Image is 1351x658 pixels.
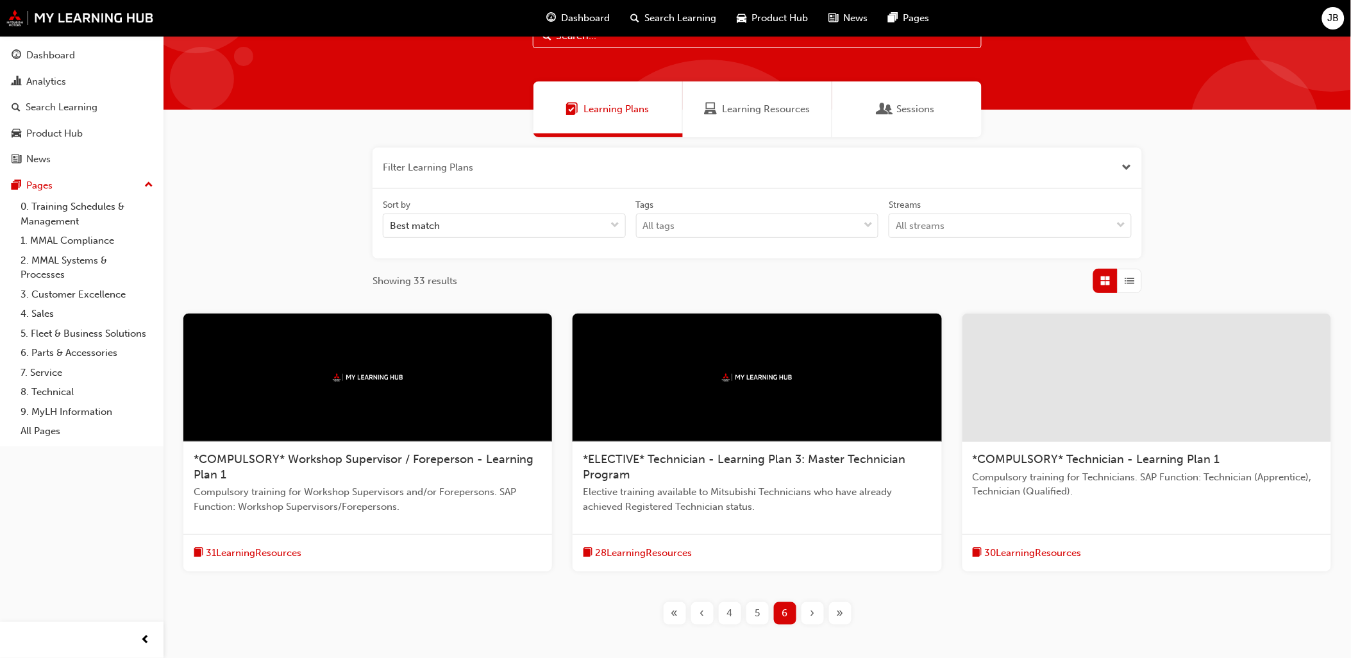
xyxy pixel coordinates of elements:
[896,219,944,233] div: All streams
[1125,274,1135,289] span: List
[973,545,982,561] span: book-icon
[903,11,930,26] span: Pages
[837,606,844,621] span: »
[829,10,839,26] span: news-icon
[144,177,153,194] span: up-icon
[727,5,819,31] a: car-iconProduct Hub
[383,199,410,212] div: Sort by
[683,81,832,137] a: Learning ResourcesLearning Resources
[583,485,931,514] span: Elective training available to Mitsubishi Technicians who have already achieved Registered Techni...
[194,545,301,561] button: book-icon31LearningResources
[752,11,809,26] span: Product Hub
[700,606,705,621] span: ‹
[15,402,158,422] a: 9. MyLH Information
[722,102,810,117] span: Learning Resources
[194,545,203,561] span: book-icon
[661,602,689,625] button: First page
[722,373,793,382] img: mmal
[819,5,878,31] a: news-iconNews
[671,606,678,621] span: «
[631,10,640,26] span: search-icon
[390,219,440,233] div: Best match
[621,5,727,31] a: search-iconSearch Learning
[889,10,898,26] span: pages-icon
[183,314,552,571] a: mmal*COMPULSORY* Workshop Supervisor / Foreperson - Learning Plan 1Compulsory training for Worksh...
[973,545,1082,561] button: book-icon30LearningResources
[583,452,905,482] span: *ELECTIVE* Technician - Learning Plan 3: Master Technician Program
[889,199,921,212] div: Streams
[844,11,868,26] span: News
[5,174,158,198] button: Pages
[15,343,158,363] a: 6. Parts & Accessories
[689,602,716,625] button: Previous page
[12,128,21,140] span: car-icon
[573,314,941,571] a: mmal*ELECTIVE* Technician - Learning Plan 3: Master Technician ProgramElective training available...
[15,363,158,383] a: 7. Service
[1328,11,1339,26] span: JB
[584,102,650,117] span: Learning Plans
[782,606,788,621] span: 6
[5,122,158,146] a: Product Hub
[5,44,158,67] a: Dashboard
[6,10,154,26] img: mmal
[636,199,654,212] div: Tags
[5,96,158,119] a: Search Learning
[810,606,815,621] span: ›
[878,5,940,31] a: pages-iconPages
[5,41,158,174] button: DashboardAnalyticsSearch LearningProduct HubNews
[12,50,21,62] span: guage-icon
[832,81,982,137] a: SessionsSessions
[547,10,557,26] span: guage-icon
[15,382,158,402] a: 8. Technical
[897,102,935,117] span: Sessions
[15,421,158,441] a: All Pages
[26,152,51,167] div: News
[737,10,747,26] span: car-icon
[595,546,692,561] span: 28 Learning Resources
[1117,217,1126,234] span: down-icon
[727,606,733,621] span: 4
[12,76,21,88] span: chart-icon
[12,180,21,192] span: pages-icon
[26,100,97,115] div: Search Learning
[611,217,620,234] span: down-icon
[716,602,744,625] button: Page 4
[973,470,1321,499] span: Compulsory training for Technicians. SAP Function: Technician (Apprentice), Technician (Qualified).
[26,48,75,63] div: Dashboard
[645,11,717,26] span: Search Learning
[12,154,21,165] span: news-icon
[15,197,158,231] a: 0. Training Schedules & Management
[373,274,457,289] span: Showing 33 results
[15,285,158,305] a: 3. Customer Excellence
[206,546,301,561] span: 31 Learning Resources
[755,606,760,621] span: 5
[562,11,610,26] span: Dashboard
[864,217,873,234] span: down-icon
[962,314,1331,571] a: *COMPULSORY* Technician - Learning Plan 1Compulsory training for Technicians. SAP Function: Techn...
[973,452,1220,466] span: *COMPULSORY* Technician - Learning Plan 1
[985,546,1082,561] span: 30 Learning Resources
[799,602,827,625] button: Next page
[1122,160,1132,175] button: Close the filter
[5,148,158,171] a: News
[566,102,579,117] span: Learning Plans
[15,231,158,251] a: 1. MMAL Compliance
[194,485,542,514] span: Compulsory training for Workshop Supervisors and/or Forepersons. SAP Function: Workshop Superviso...
[333,373,403,382] img: mmal
[771,602,799,625] button: Page 6
[141,632,151,648] span: prev-icon
[542,29,551,44] span: Search
[26,126,83,141] div: Product Hub
[704,102,717,117] span: Learning Resources
[1101,274,1111,289] span: Grid
[879,102,892,117] span: Sessions
[26,74,66,89] div: Analytics
[5,70,158,94] a: Analytics
[583,545,592,561] span: book-icon
[26,178,53,193] div: Pages
[643,219,675,233] div: All tags
[1322,7,1345,30] button: JB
